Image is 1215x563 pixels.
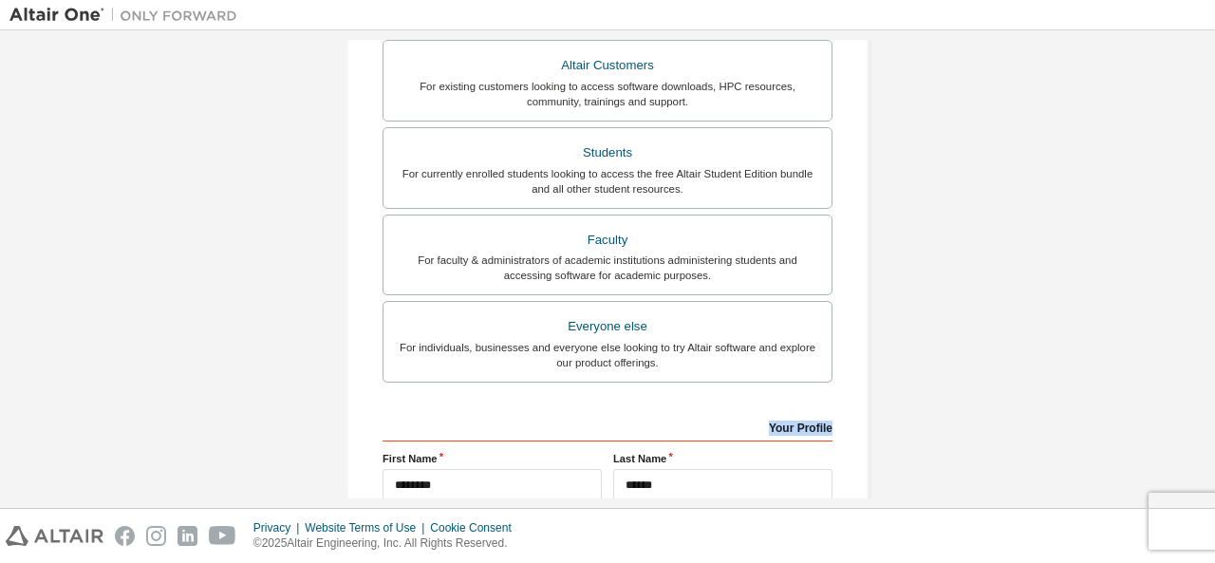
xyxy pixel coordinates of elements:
[383,411,832,441] div: Your Profile
[430,520,522,535] div: Cookie Consent
[9,6,247,25] img: Altair One
[395,52,820,79] div: Altair Customers
[395,166,820,197] div: For currently enrolled students looking to access the free Altair Student Edition bundle and all ...
[395,340,820,370] div: For individuals, businesses and everyone else looking to try Altair software and explore our prod...
[178,526,197,546] img: linkedin.svg
[613,451,832,466] label: Last Name
[305,520,430,535] div: Website Terms of Use
[209,526,236,546] img: youtube.svg
[146,526,166,546] img: instagram.svg
[115,526,135,546] img: facebook.svg
[253,535,523,552] p: © 2025 Altair Engineering, Inc. All Rights Reserved.
[253,520,305,535] div: Privacy
[383,451,602,466] label: First Name
[395,140,820,166] div: Students
[395,227,820,253] div: Faculty
[395,313,820,340] div: Everyone else
[6,526,103,546] img: altair_logo.svg
[395,253,820,283] div: For faculty & administrators of academic institutions administering students and accessing softwa...
[395,79,820,109] div: For existing customers looking to access software downloads, HPC resources, community, trainings ...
